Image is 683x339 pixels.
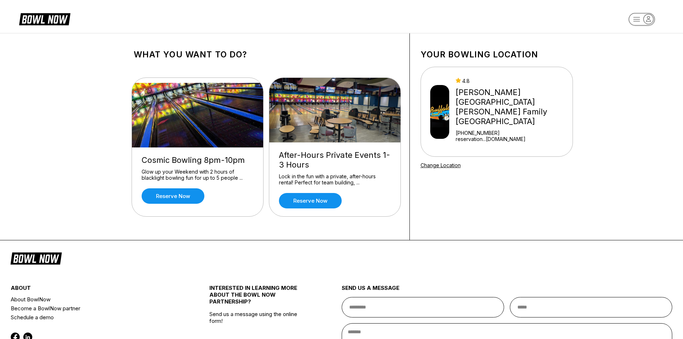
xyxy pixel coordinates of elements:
[456,136,569,142] a: reservation...[DOMAIN_NAME]
[142,188,204,204] a: Reserve now
[421,50,573,60] h1: Your bowling location
[142,155,253,165] div: Cosmic Bowling 8pm-10pm
[279,150,391,170] div: After-Hours Private Events 1-3 Hours
[342,284,673,297] div: send us a message
[132,83,264,147] img: Cosmic Bowling 8pm-10pm
[421,162,461,168] a: Change Location
[279,173,391,186] div: Lock in the fun with a private, after-hours rental! Perfect for team building, ...
[269,78,401,142] img: After-Hours Private Events 1-3 Hours
[209,284,309,311] div: INTERESTED IN LEARNING MORE ABOUT THE BOWL NOW PARTNERSHIP?
[134,50,399,60] h1: What you want to do?
[11,284,176,295] div: about
[430,85,450,139] img: Buffaloe Lanes Mebane Family Bowling Center
[11,313,176,322] a: Schedule a demo
[456,78,569,84] div: 4.8
[456,88,569,126] div: [PERSON_NAME][GEOGRAPHIC_DATA] [PERSON_NAME] Family [GEOGRAPHIC_DATA]
[279,193,342,208] a: Reserve now
[456,130,569,136] div: [PHONE_NUMBER]
[142,169,253,181] div: Glow up your Weekend with 2 hours of blacklight bowling fun for up to 5 people ...
[11,304,176,313] a: Become a BowlNow partner
[11,295,176,304] a: About BowlNow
